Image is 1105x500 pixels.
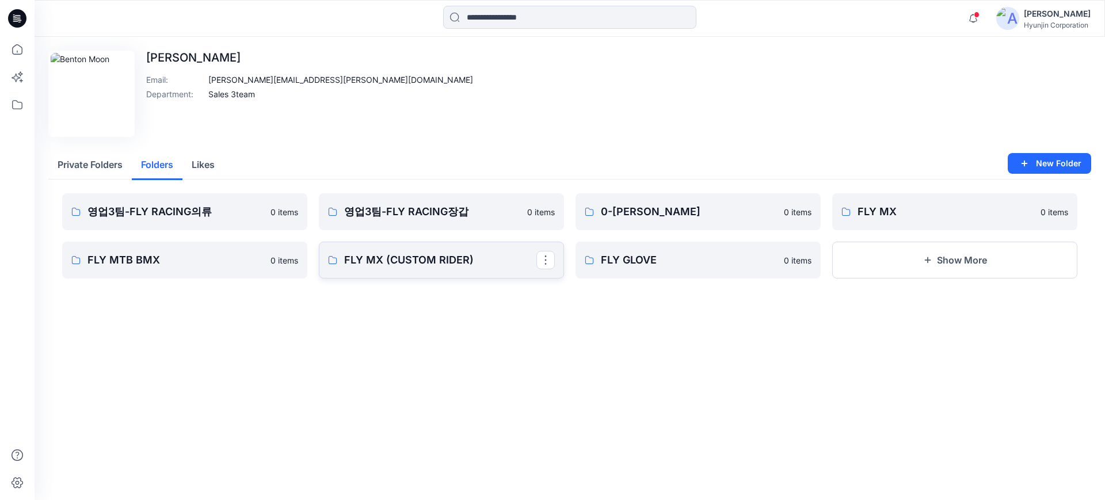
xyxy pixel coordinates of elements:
button: Show More [832,242,1077,278]
a: FLY MX0 items [832,193,1077,230]
p: 영업3팀-FLY RACING장갑 [344,204,520,220]
div: Hyunjin Corporation [1024,21,1091,29]
p: 0 items [270,254,298,266]
a: 영업3팀-FLY RACING의류0 items [62,193,307,230]
p: FLY MX [858,204,1034,220]
p: 0 items [527,206,555,218]
a: FLY MTB BMX0 items [62,242,307,278]
button: New Folder [1008,153,1091,174]
p: FLY MTB BMX [87,252,264,268]
p: 0 items [270,206,298,218]
p: Email : [146,74,204,86]
p: FLY MX (CUSTOM RIDER) [344,252,536,268]
p: 0 items [1041,206,1068,218]
img: avatar [996,7,1019,30]
p: [PERSON_NAME][EMAIL_ADDRESS][PERSON_NAME][DOMAIN_NAME] [208,74,473,86]
a: FLY GLOVE0 items [576,242,821,278]
button: Likes [182,151,224,180]
p: 0 items [784,254,811,266]
p: 0-[PERSON_NAME] [601,204,777,220]
a: 0-[PERSON_NAME]0 items [576,193,821,230]
a: 영업3팀-FLY RACING장갑0 items [319,193,564,230]
button: Folders [132,151,182,180]
div: [PERSON_NAME] [1024,7,1091,21]
p: 영업3팀-FLY RACING의류 [87,204,264,220]
p: FLY GLOVE [601,252,777,268]
button: Private Folders [48,151,132,180]
p: Sales 3team [208,88,255,100]
img: Benton Moon [51,53,132,135]
p: 0 items [784,206,811,218]
a: FLY MX (CUSTOM RIDER) [319,242,564,278]
p: Department : [146,88,204,100]
p: [PERSON_NAME] [146,51,473,64]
